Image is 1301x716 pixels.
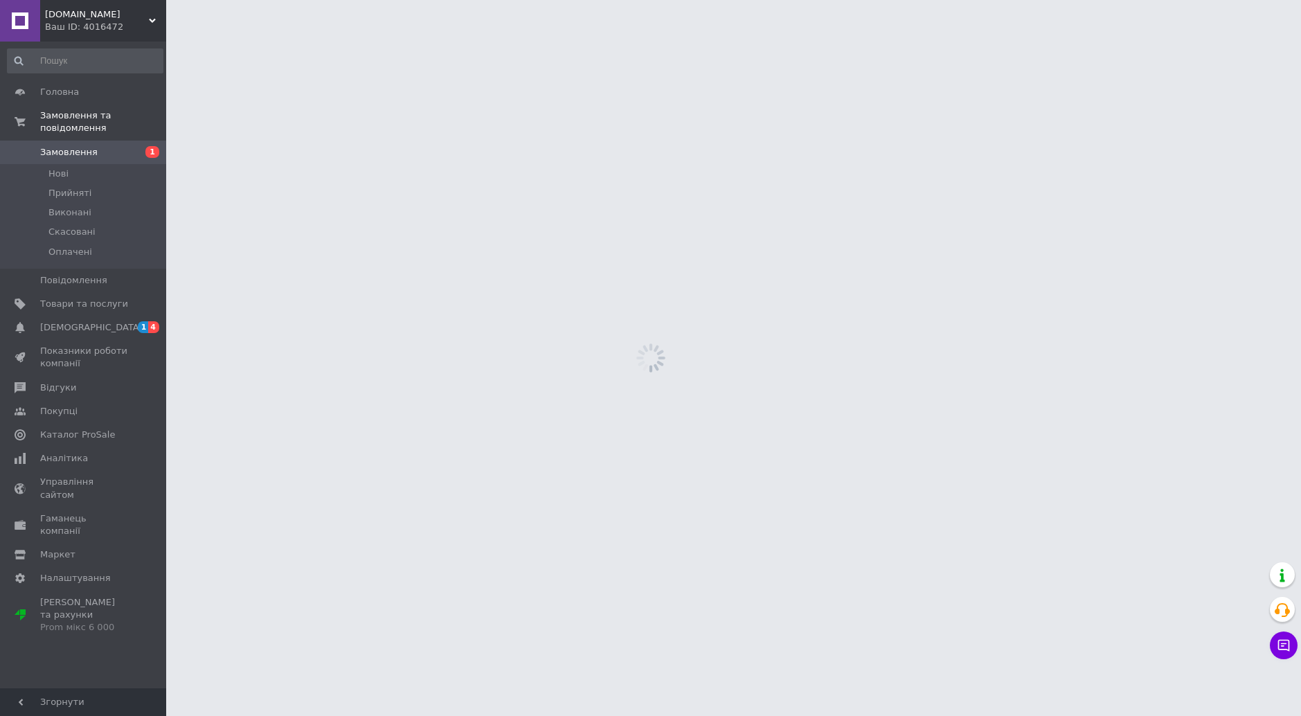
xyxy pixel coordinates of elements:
[40,512,128,537] span: Гаманець компанії
[40,621,128,634] div: Prom мікс 6 000
[48,206,91,219] span: Виконані
[40,345,128,370] span: Показники роботи компанії
[1270,632,1298,659] button: Чат з покупцем
[40,429,115,441] span: Каталог ProSale
[40,109,166,134] span: Замовлення та повідомлення
[40,146,98,159] span: Замовлення
[48,246,92,258] span: Оплачені
[48,226,96,238] span: Скасовані
[40,382,76,394] span: Відгуки
[40,274,107,287] span: Повідомлення
[148,321,159,333] span: 4
[40,405,78,418] span: Покупці
[48,187,91,199] span: Прийняті
[145,146,159,158] span: 1
[40,452,88,465] span: Аналітика
[45,21,166,33] div: Ваш ID: 4016472
[48,168,69,180] span: Нові
[40,596,128,634] span: [PERSON_NAME] та рахунки
[40,321,143,334] span: [DEMOGRAPHIC_DATA]
[138,321,149,333] span: 1
[40,476,128,501] span: Управління сайтом
[40,298,128,310] span: Товари та послуги
[45,8,149,21] span: shoping.in.ua
[7,48,163,73] input: Пошук
[40,548,75,561] span: Маркет
[40,86,79,98] span: Головна
[40,572,111,584] span: Налаштування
